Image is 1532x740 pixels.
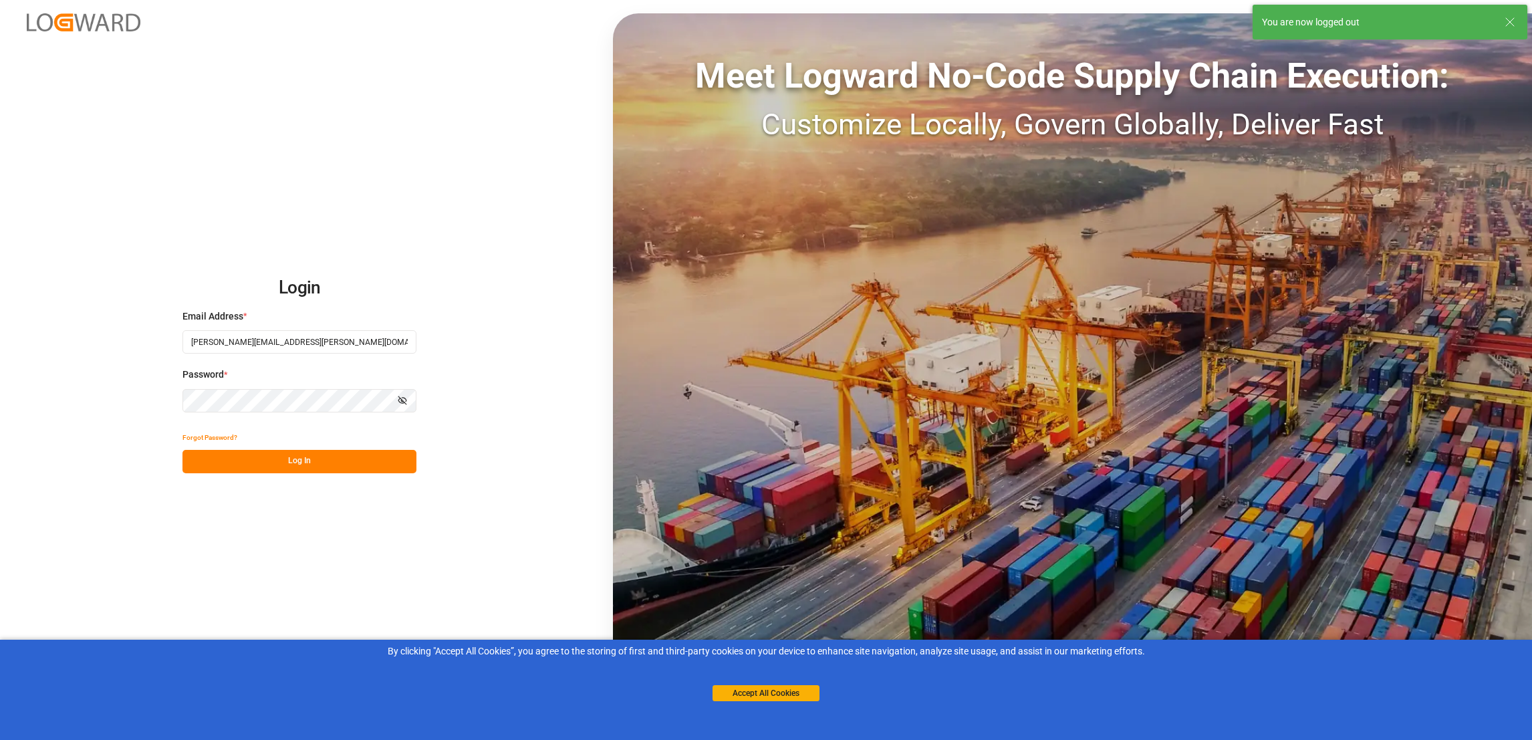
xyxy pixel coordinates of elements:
h2: Login [182,267,416,310]
span: Email Address [182,310,243,324]
div: Meet Logward No-Code Supply Chain Execution: [613,50,1532,102]
span: Password [182,368,224,382]
button: Log In [182,450,416,473]
button: Forgot Password? [182,426,237,450]
button: Accept All Cookies [713,685,819,701]
div: By clicking "Accept All Cookies”, you agree to the storing of first and third-party cookies on yo... [9,644,1523,658]
img: Logward_new_orange.png [27,13,140,31]
input: Enter your email [182,330,416,354]
div: You are now logged out [1262,15,1492,29]
div: Customize Locally, Govern Globally, Deliver Fast [613,102,1532,146]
